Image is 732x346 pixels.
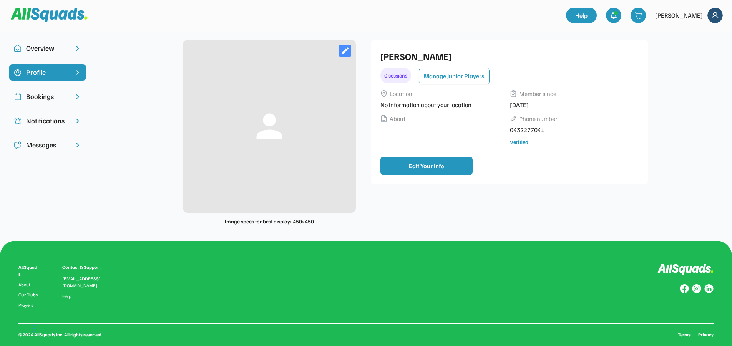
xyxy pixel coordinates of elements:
[655,11,703,20] div: [PERSON_NAME]
[510,125,635,134] div: 0432277041
[18,282,39,288] a: About
[18,264,39,278] div: AllSquads
[14,141,22,149] img: Icon%20copy%205.svg
[380,157,473,175] button: Edit Your Info
[698,331,714,338] a: Privacy
[566,8,597,23] a: Help
[707,8,723,23] img: Frame%2018.svg
[74,93,81,101] img: chevron-right.svg
[18,303,39,308] a: Players
[704,284,714,293] img: Group%20copy%206.svg
[11,8,88,22] img: Squad%20Logo.svg
[610,12,617,19] img: bell-03%20%281%29.svg
[380,68,411,83] div: 0 sessions
[680,284,689,293] img: Group%20copy%208.svg
[62,294,71,299] a: Help
[380,100,505,109] div: No information about your location
[250,107,289,146] button: person
[14,117,22,125] img: Icon%20copy%204.svg
[26,116,69,126] div: Notifications
[26,91,69,102] div: Bookings
[390,89,412,98] div: Location
[380,49,635,63] div: [PERSON_NAME]
[62,264,110,271] div: Contact & Support
[26,67,69,78] div: Profile
[519,89,556,98] div: Member since
[510,100,635,109] div: [DATE]
[62,275,110,289] div: [EMAIL_ADDRESS][DOMAIN_NAME]
[634,12,642,19] img: shopping-cart-01%20%281%29.svg
[380,90,387,97] img: Vector%2011.svg
[74,141,81,149] img: chevron-right.svg
[678,331,691,338] a: Terms
[419,68,490,84] button: Manage Junior Players
[18,292,39,298] a: Our Clubs
[14,93,22,101] img: Icon%20copy%202.svg
[18,331,103,338] div: © 2024 AllSquads Inc. All rights reserved.
[510,90,517,97] img: Vector%2013.svg
[380,115,387,122] img: Vector%2014.svg
[225,217,314,225] div: Image specs for best display: 450x450
[692,284,701,293] img: Group%20copy%207.svg
[657,264,714,275] img: Logo%20inverted.svg
[74,45,81,52] img: chevron-right.svg
[390,114,405,123] div: About
[26,140,69,150] div: Messages
[74,117,81,125] img: chevron-right.svg
[26,43,69,53] div: Overview
[14,45,22,52] img: Icon%20copy%2010.svg
[519,114,558,123] div: Phone number
[14,69,22,76] img: Icon%20copy%2015.svg
[510,138,528,146] div: Verified
[74,69,81,76] img: chevron-right%20copy%203.svg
